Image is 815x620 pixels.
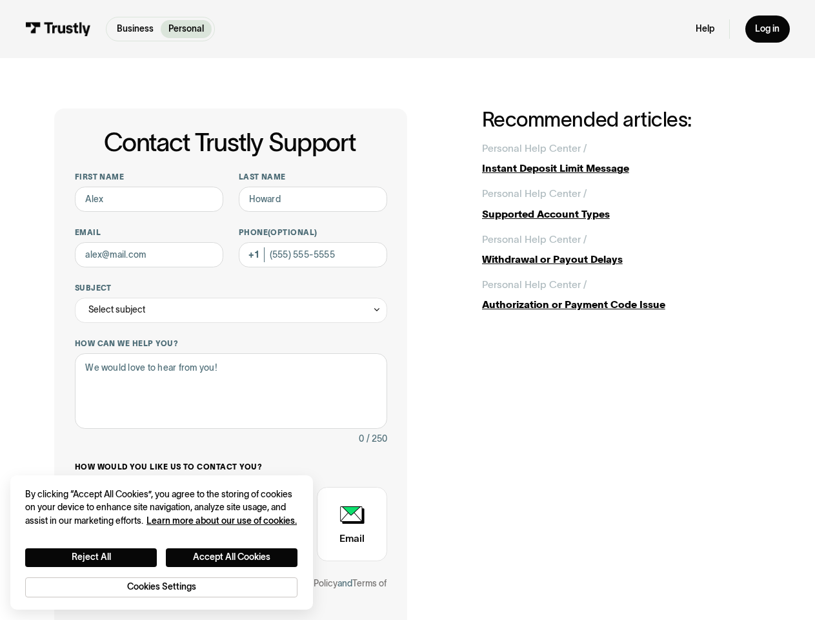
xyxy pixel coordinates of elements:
[117,23,154,36] p: Business
[482,161,761,176] div: Instant Deposit Limit Message
[482,108,761,130] h2: Recommended articles:
[75,227,224,238] label: Email
[268,228,317,236] span: (Optional)
[72,129,388,156] h1: Contact Trustly Support
[10,475,313,610] div: Cookie banner
[359,431,364,446] div: 0
[482,232,761,267] a: Personal Help Center /Withdrawal or Payout Delays
[755,23,780,35] div: Log in
[482,141,587,156] div: Personal Help Center /
[75,172,224,182] label: First name
[239,227,388,238] label: Phone
[75,242,224,267] input: alex@mail.com
[75,283,388,293] label: Subject
[482,277,761,313] a: Personal Help Center /Authorization or Payment Code Issue
[88,302,145,317] div: Select subject
[25,22,91,36] img: Trustly Logo
[482,297,761,312] div: Authorization or Payment Code Issue
[25,488,297,528] div: By clicking “Accept All Cookies”, you agree to the storing of cookies on your device to enhance s...
[75,187,224,212] input: Alex
[239,172,388,182] label: Last name
[109,20,161,38] a: Business
[146,516,297,526] a: More information about your privacy, opens in a new tab
[166,548,297,567] button: Accept All Cookies
[482,207,761,222] div: Supported Account Types
[75,579,387,603] a: Terms of Service
[25,577,297,597] button: Cookies Settings
[161,20,211,38] a: Personal
[482,277,587,292] div: Personal Help Center /
[75,462,388,472] label: How would you like us to contact you?
[75,298,388,323] div: Select subject
[367,431,387,446] div: / 250
[482,141,761,176] a: Personal Help Center /Instant Deposit Limit Message
[25,548,157,567] button: Reject All
[239,242,388,267] input: (555) 555-5555
[168,23,204,36] p: Personal
[239,187,388,212] input: Howard
[696,23,714,35] a: Help
[482,232,587,247] div: Personal Help Center /
[482,186,761,222] a: Personal Help Center /Supported Account Types
[745,15,790,42] a: Log in
[25,488,297,597] div: Privacy
[482,252,761,267] div: Withdrawal or Payout Delays
[482,186,587,201] div: Personal Help Center /
[75,338,388,349] label: How can we help you?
